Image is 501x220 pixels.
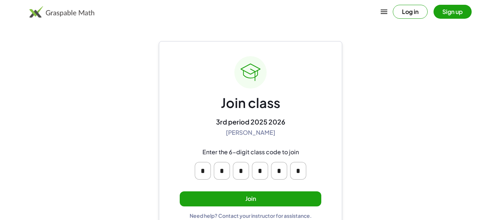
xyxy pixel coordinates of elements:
button: Join [180,191,321,206]
div: Join class [221,94,280,112]
div: Need help? Contact your instructor for assistance. [190,212,312,219]
div: 3rd period 2025 2026 [216,118,285,126]
button: Log in [393,5,428,19]
div: [PERSON_NAME] [226,129,275,137]
div: Enter the 6-digit class code to join [202,148,299,156]
button: Sign up [434,5,472,19]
